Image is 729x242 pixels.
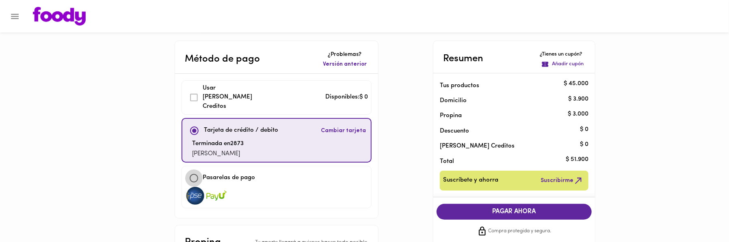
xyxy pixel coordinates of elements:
[204,126,278,135] p: Tarjeta de crédito / debito
[323,60,367,69] span: Versión anterior
[192,139,244,149] p: Terminada en 2873
[440,157,575,166] p: Total
[5,6,25,26] button: Menu
[203,84,258,111] p: Usar [PERSON_NAME] Creditos
[185,52,260,66] p: Método de pago
[185,187,206,205] img: visa
[552,60,584,68] p: Añadir cupón
[541,176,584,186] span: Suscribirme
[568,110,588,118] p: $ 3.000
[682,195,721,234] iframe: Messagebird Livechat Widget
[539,174,585,187] button: Suscribirme
[540,51,585,58] p: ¿Tienes un cupón?
[540,59,585,70] button: Añadir cupón
[206,187,227,205] img: visa
[440,111,575,120] p: Propina
[437,204,592,220] button: PAGAR AHORA
[445,208,584,216] span: PAGAR AHORA
[443,51,483,66] p: Resumen
[192,150,244,159] p: [PERSON_NAME]
[580,125,588,134] p: $ 0
[440,96,467,105] p: Domicilio
[566,156,588,164] p: $ 51.900
[33,7,86,26] img: logo.png
[440,81,575,90] p: Tus productos
[440,142,575,150] p: [PERSON_NAME] Creditos
[443,176,498,186] span: Suscríbete y ahorra
[325,93,368,102] p: Disponibles: $ 0
[321,127,366,135] span: Cambiar tarjeta
[440,127,469,135] p: Descuento
[580,140,588,149] p: $ 0
[203,173,255,183] p: Pasarelas de pago
[564,80,588,88] p: $ 45.000
[321,51,368,59] p: ¿Problemas?
[321,59,368,70] button: Versión anterior
[488,227,551,236] span: Compra protegida y segura.
[319,122,368,139] button: Cambiar tarjeta
[568,95,588,103] p: $ 3.900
